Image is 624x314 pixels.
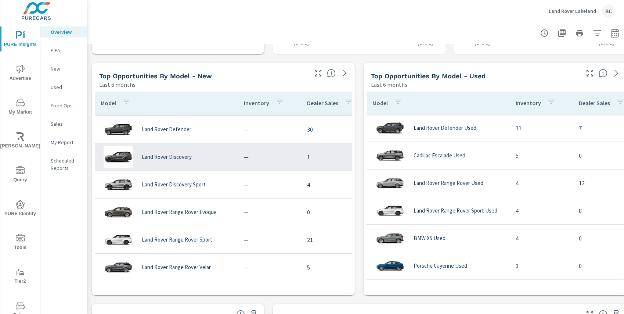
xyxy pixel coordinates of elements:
[99,72,212,80] h5: Top Opportunities by Model - New
[3,31,38,49] span: PURE Insights
[307,153,367,161] p: 1
[312,67,324,79] button: Make Fullscreen
[375,172,405,194] img: glamour
[375,117,405,139] img: glamour
[142,209,217,215] p: Land Rover Range Rover Evoque
[414,125,476,131] p: Land Rover Defender Used
[590,26,605,40] button: Apply Filters
[375,200,405,222] img: glamour
[40,155,87,174] div: Scheduled Reports
[142,126,191,133] p: Land Rover Defender
[516,124,567,132] p: 11
[40,26,87,38] div: Overview
[244,208,295,217] p: —
[371,80,407,89] p: Last 6 months
[414,207,497,214] p: Land Rover Range Rover Sport Used
[375,255,405,277] img: glamour
[104,146,133,168] img: glamour
[307,263,367,272] p: 5
[307,99,338,107] p: Dealer Sales
[610,67,622,79] a: See more details in report
[549,8,596,14] p: Land Rover Lakeland
[104,174,133,196] img: glamour
[51,120,81,128] p: Sales
[516,206,567,215] p: 4
[142,181,206,188] p: Land Rover Discovery Sport
[99,80,136,89] p: Last 6 months
[142,236,212,243] p: Land Rover Range Rover Sport
[371,72,486,80] h5: Top Opportunities by Model - Used
[142,264,211,271] p: Land Rover Range Rover Velar
[584,67,596,79] button: Make Fullscreen
[104,201,133,223] img: glamour
[327,69,336,78] span: Find the biggest opportunities within your model lineup by seeing how each model is selling in yo...
[244,263,295,272] p: —
[607,26,622,40] button: Select Date Range
[244,125,295,134] p: —
[244,180,295,189] p: —
[516,151,567,160] p: 5
[372,99,388,107] p: Model
[40,137,87,148] div: My Report
[51,65,81,72] p: New
[414,152,465,159] p: Cadillac Escalade Used
[51,47,81,54] p: PIPA
[40,82,87,93] div: Used
[244,153,295,161] p: —
[51,157,81,172] p: Scheduled Reports
[602,4,615,18] div: BC
[51,102,81,109] p: Fixed Ops
[375,144,405,167] img: glamour
[307,125,367,134] p: 30
[104,118,133,140] img: glamour
[104,229,133,251] img: glamour
[307,208,367,217] p: 0
[414,180,483,186] p: Land Rover Range Rover Used
[40,100,87,111] div: Fixed Ops
[414,235,446,242] p: BMW X5 Used
[307,235,367,244] p: 21
[375,227,405,249] img: glamour
[142,154,192,160] p: Land Rover Discovery
[104,256,133,278] img: glamour
[599,69,607,78] span: Find the biggest opportunities within your model lineup by seeing how each model is selling in yo...
[40,118,87,129] div: Sales
[516,99,541,107] p: Inventory
[516,261,567,270] p: 3
[244,99,269,107] p: Inventory
[3,268,38,286] span: Tier2
[40,63,87,74] div: New
[516,179,567,188] p: 4
[244,235,295,244] p: —
[51,28,81,36] p: Overview
[579,99,610,107] p: Dealer Sales
[3,234,38,252] span: Tools
[51,139,81,146] p: My Report
[414,263,467,269] p: Porsche Cayenne Used
[3,132,38,150] span: [PERSON_NAME]
[40,45,87,56] div: PIPA
[101,99,116,107] p: Model
[3,65,38,83] span: Advertise
[51,83,81,91] p: Used
[3,200,38,218] span: PURE Identity
[516,234,567,243] p: 4
[307,180,367,189] p: 4
[3,99,38,117] span: My Market
[3,166,38,184] span: Query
